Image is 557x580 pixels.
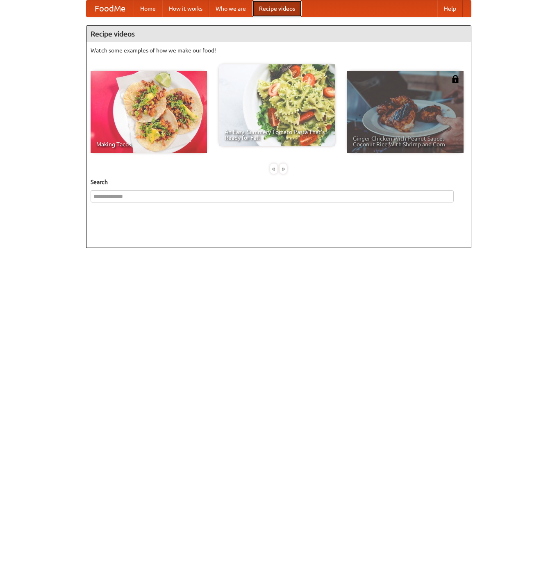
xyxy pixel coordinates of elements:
h4: Recipe videos [86,26,471,42]
div: » [280,164,287,174]
a: Making Tacos [91,71,207,153]
a: Who we are [209,0,252,17]
span: An Easy, Summery Tomato Pasta That's Ready for Fall [225,129,330,141]
img: 483408.png [451,75,459,83]
a: Recipe videos [252,0,302,17]
div: « [270,164,277,174]
span: Making Tacos [96,141,201,147]
a: How it works [162,0,209,17]
h5: Search [91,178,467,186]
a: Home [134,0,162,17]
p: Watch some examples of how we make our food! [91,46,467,55]
a: Help [437,0,463,17]
a: FoodMe [86,0,134,17]
a: An Easy, Summery Tomato Pasta That's Ready for Fall [219,64,335,146]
